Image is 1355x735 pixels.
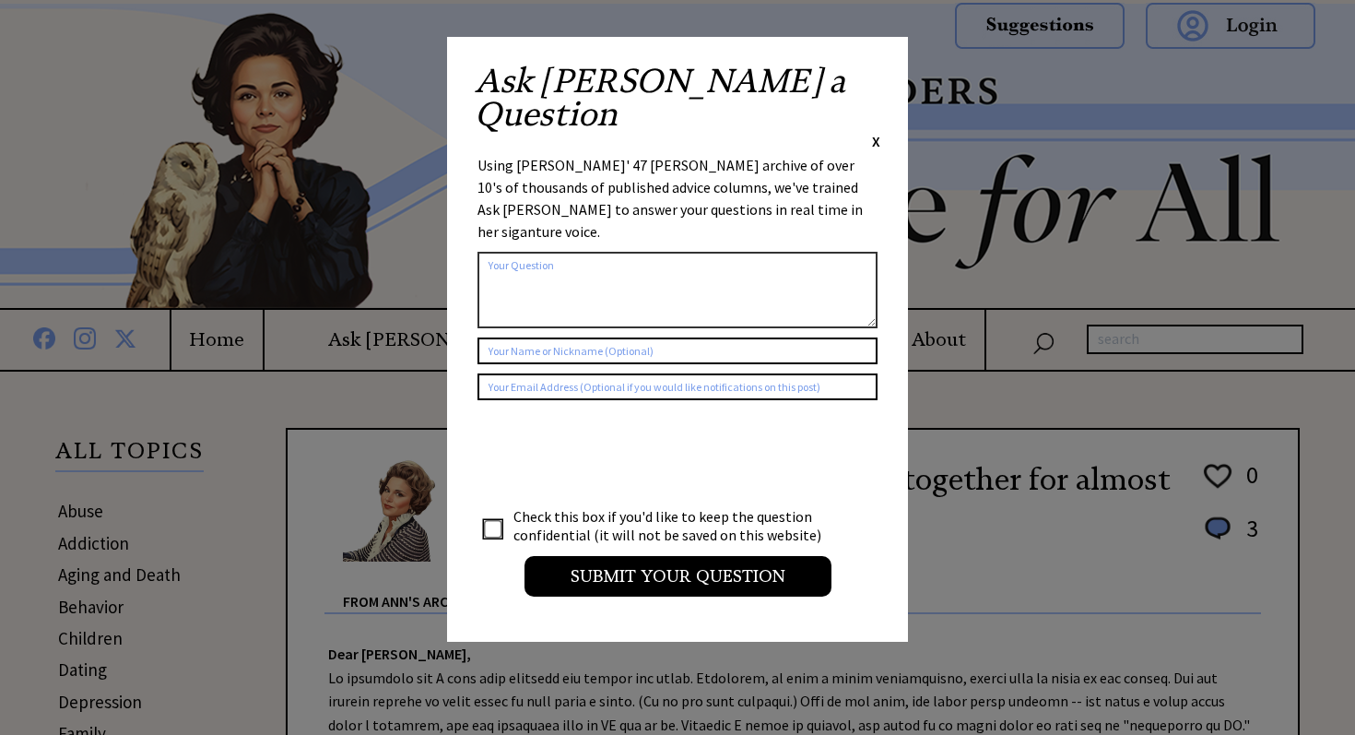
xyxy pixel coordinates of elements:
input: Your Email Address (Optional if you would like notifications on this post) [477,373,878,400]
div: Using [PERSON_NAME]' 47 [PERSON_NAME] archive of over 10's of thousands of published advice colum... [477,154,878,243]
td: Check this box if you'd like to keep the question confidential (it will not be saved on this webs... [513,506,839,545]
h2: Ask [PERSON_NAME] a Question [475,65,880,131]
span: X [872,132,880,150]
input: Submit your Question [524,556,831,597]
iframe: reCAPTCHA [477,419,758,491]
input: Your Name or Nickname (Optional) [477,338,878,364]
